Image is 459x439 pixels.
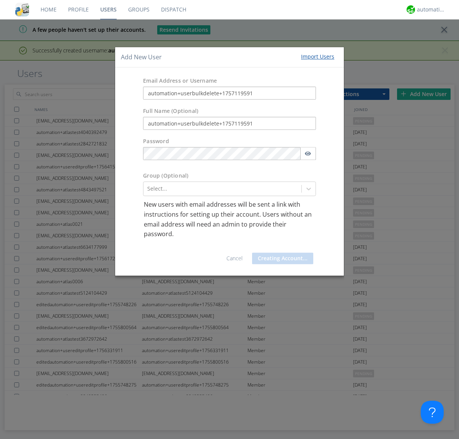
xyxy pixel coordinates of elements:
[143,87,316,100] input: e.g. email@address.com, Housekeeping1
[143,172,188,180] label: Group (Optional)
[143,108,198,115] label: Full Name (Optional)
[301,53,334,60] div: Import Users
[417,6,446,13] div: automation+atlas
[226,255,243,262] a: Cancel
[143,117,316,130] input: Julie Appleseed
[252,253,313,264] button: Creating Account...
[143,77,217,85] label: Email Address or Username
[143,138,169,145] label: Password
[121,53,162,62] h4: Add New User
[15,3,29,16] img: cddb5a64eb264b2086981ab96f4c1ba7
[407,5,415,14] img: d2d01cd9b4174d08988066c6d424eccd
[144,200,315,239] p: New users with email addresses will be sent a link with instructions for setting up their account...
